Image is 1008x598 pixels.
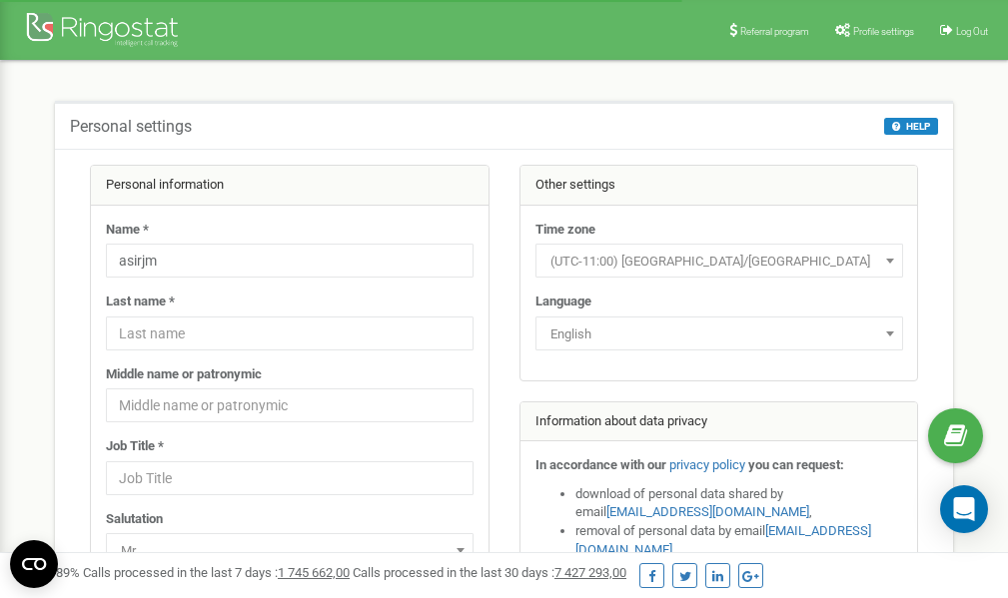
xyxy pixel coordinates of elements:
[106,316,474,350] input: Last name
[606,504,809,519] a: [EMAIL_ADDRESS][DOMAIN_NAME]
[353,565,626,580] span: Calls processed in the last 30 days :
[520,402,918,442] div: Information about data privacy
[106,244,474,278] input: Name
[113,537,467,565] span: Mr.
[740,26,809,37] span: Referral program
[575,485,903,522] li: download of personal data shared by email ,
[535,221,595,240] label: Time zone
[278,565,350,580] u: 1 745 662,00
[535,293,591,311] label: Language
[853,26,914,37] span: Profile settings
[575,522,903,559] li: removal of personal data by email ,
[956,26,988,37] span: Log Out
[535,457,666,472] strong: In accordance with our
[10,540,58,588] button: Open CMP widget
[106,437,164,456] label: Job Title *
[70,118,192,136] h5: Personal settings
[106,221,149,240] label: Name *
[106,293,175,311] label: Last name *
[669,457,745,472] a: privacy policy
[542,248,896,276] span: (UTC-11:00) Pacific/Midway
[520,166,918,206] div: Other settings
[884,118,938,135] button: HELP
[106,510,163,529] label: Salutation
[940,485,988,533] div: Open Intercom Messenger
[535,244,903,278] span: (UTC-11:00) Pacific/Midway
[106,388,474,422] input: Middle name or patronymic
[748,457,844,472] strong: you can request:
[554,565,626,580] u: 7 427 293,00
[91,166,489,206] div: Personal information
[106,461,474,495] input: Job Title
[542,320,896,348] span: English
[535,316,903,350] span: English
[106,533,474,567] span: Mr.
[83,565,350,580] span: Calls processed in the last 7 days :
[106,365,262,384] label: Middle name or patronymic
